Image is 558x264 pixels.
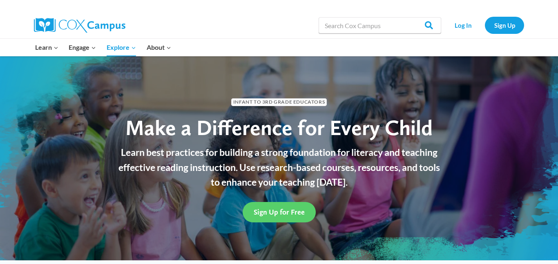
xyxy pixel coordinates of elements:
[445,17,524,33] nav: Secondary Navigation
[30,39,176,56] nav: Primary Navigation
[254,208,305,216] span: Sign Up for Free
[107,42,136,53] span: Explore
[34,18,125,33] img: Cox Campus
[35,42,58,53] span: Learn
[125,115,433,140] span: Make a Difference for Every Child
[69,42,96,53] span: Engage
[114,145,444,190] p: Learn best practices for building a strong foundation for literacy and teaching effective reading...
[231,98,327,106] span: Infant to 3rd Grade Educators
[319,17,441,33] input: Search Cox Campus
[485,17,524,33] a: Sign Up
[445,17,481,33] a: Log In
[147,42,171,53] span: About
[243,202,316,222] a: Sign Up for Free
